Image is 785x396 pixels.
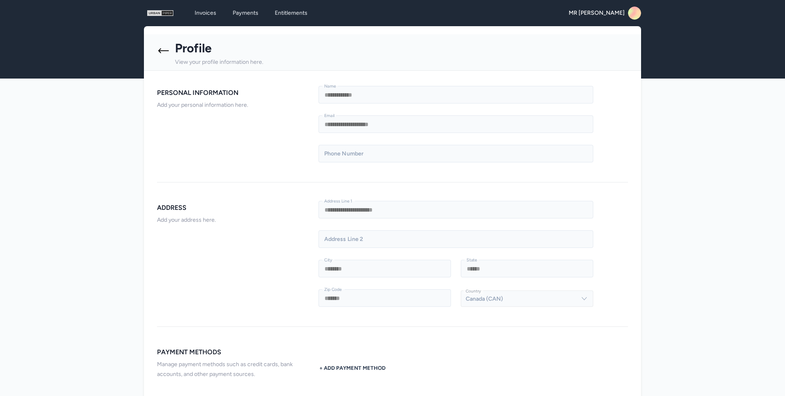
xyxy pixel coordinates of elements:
a: Payments [228,6,263,20]
a: Entitlements [270,6,312,20]
p: Add your address here. [157,215,305,225]
label: Email [324,112,338,119]
a: MR [PERSON_NAME] [569,7,641,20]
p: Manage payment methods such as credit cards, bank accounts, and other payment sources. [157,360,305,379]
label: Address Line 1 [324,198,355,204]
p: View your profile information here. [175,57,263,67]
h2: ADDRESS [157,202,305,214]
button: CountryCanada (CAN) [461,290,593,307]
span: MR [PERSON_NAME] [569,9,625,17]
img: logo_1748346526.png [147,7,173,20]
h2: PAYMENT METHODS [157,346,305,358]
h2: PERSONAL INFORMATION [157,87,305,99]
span: Canada (CAN) [466,295,503,303]
p: Add your personal information here. [157,100,305,110]
label: Name [324,83,339,89]
h1: Profile [175,41,300,56]
a: Invoices [190,6,221,20]
label: City [324,257,335,263]
label: State [467,257,480,263]
button: + Add Payment Method [318,360,386,376]
label: Zip Code [324,286,345,292]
